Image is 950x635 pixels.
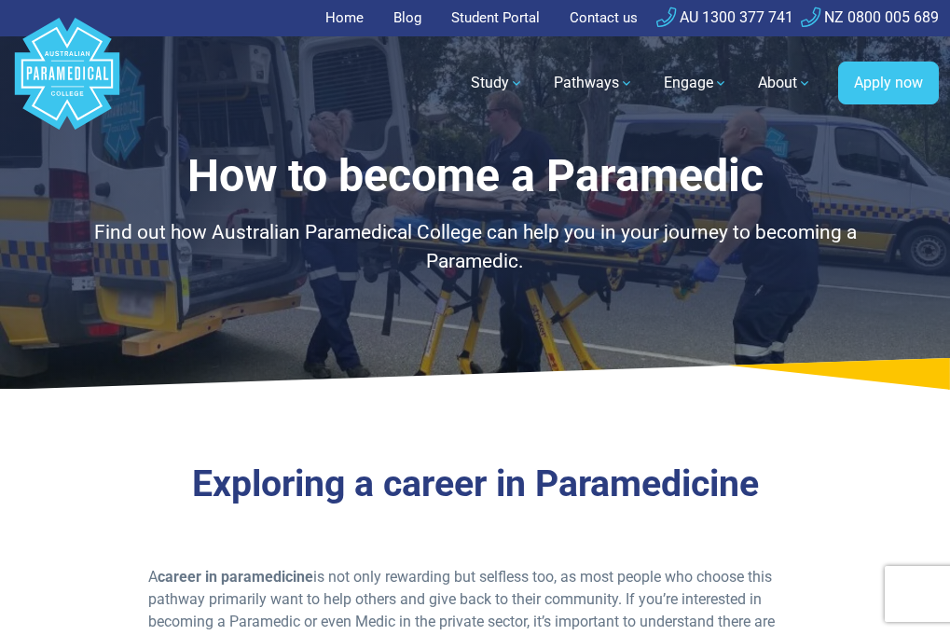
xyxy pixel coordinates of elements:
[81,462,870,506] h2: Exploring a career in Paramedicine
[747,57,823,109] a: About
[158,568,313,586] strong: career in paramedicine
[460,57,535,109] a: Study
[653,57,739,109] a: Engage
[11,36,123,131] a: Australian Paramedical College
[656,8,793,26] a: AU 1300 377 741
[838,62,939,104] a: Apply now
[81,149,870,203] h1: How to become a Paramedic
[801,8,939,26] a: NZ 0800 005 689
[81,218,870,277] p: Find out how Australian Paramedical College can help you in your journey to becoming a Paramedic.
[543,57,645,109] a: Pathways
